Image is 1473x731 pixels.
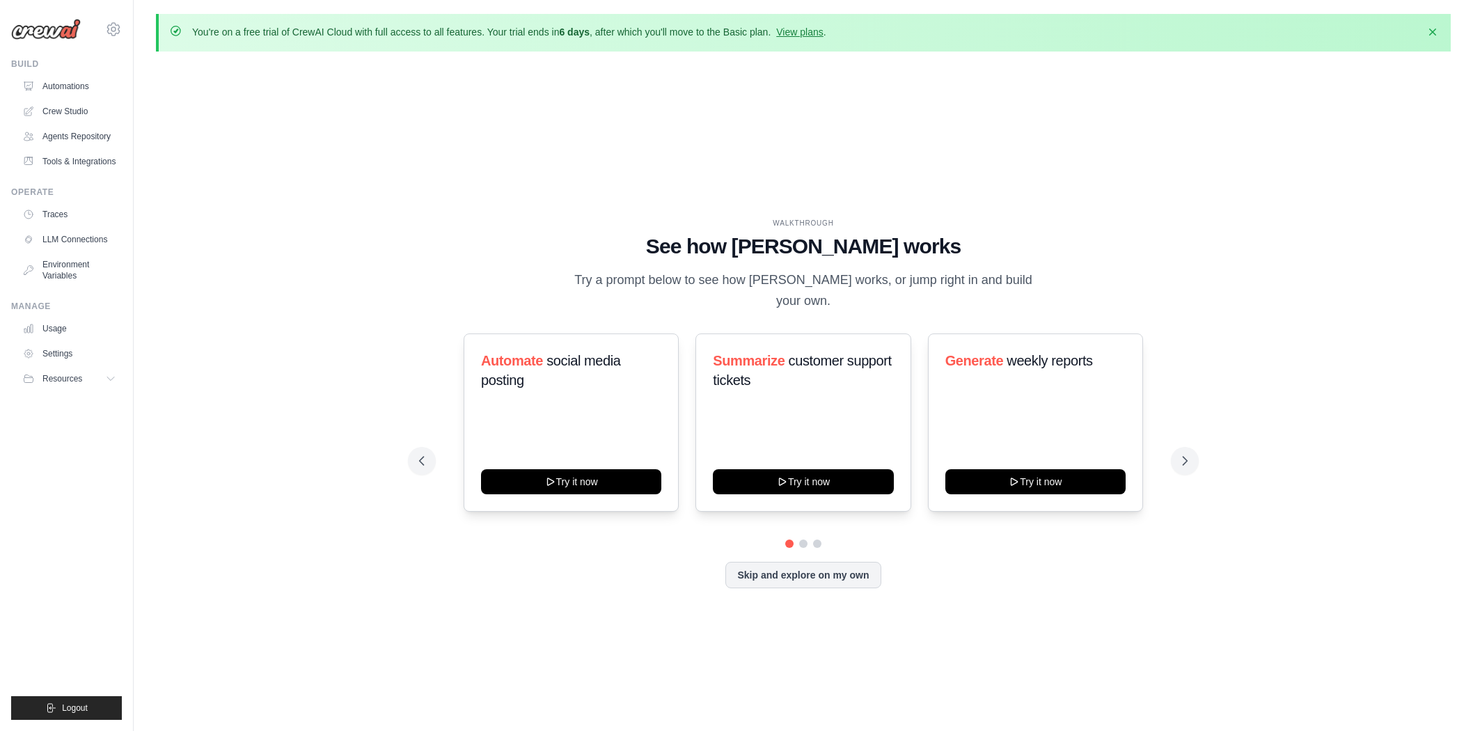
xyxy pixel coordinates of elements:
button: Logout [11,696,122,720]
div: Manage [11,301,122,312]
a: Environment Variables [17,253,122,287]
span: Summarize [713,353,785,368]
span: Generate [945,353,1004,368]
button: Skip and explore on my own [725,562,881,588]
button: Try it now [945,469,1126,494]
button: Try it now [481,469,661,494]
a: LLM Connections [17,228,122,251]
span: Resources [42,373,82,384]
button: Resources [17,368,122,390]
span: Automate [481,353,543,368]
a: Agents Repository [17,125,122,148]
a: Tools & Integrations [17,150,122,173]
a: Settings [17,343,122,365]
button: Try it now [713,469,893,494]
img: Logo [11,19,81,40]
span: social media posting [481,353,621,388]
div: Operate [11,187,122,198]
a: Usage [17,317,122,340]
a: Crew Studio [17,100,122,123]
span: weekly reports [1007,353,1092,368]
a: Traces [17,203,122,226]
span: Logout [62,702,88,714]
a: View plans [776,26,823,38]
div: WALKTHROUGH [419,218,1188,228]
a: Automations [17,75,122,97]
div: Build [11,58,122,70]
span: customer support tickets [713,353,891,388]
strong: 6 days [559,26,590,38]
p: Try a prompt below to see how [PERSON_NAME] works, or jump right in and build your own. [569,270,1037,311]
p: You're on a free trial of CrewAI Cloud with full access to all features. Your trial ends in , aft... [192,25,826,39]
h1: See how [PERSON_NAME] works [419,234,1188,259]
